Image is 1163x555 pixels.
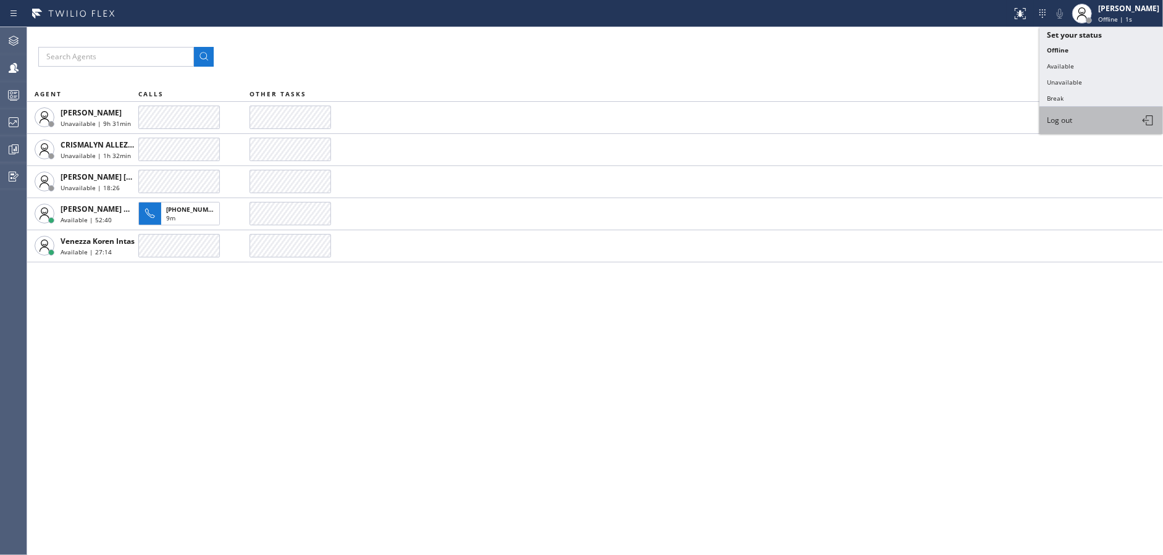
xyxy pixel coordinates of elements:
span: CALLS [138,90,164,98]
span: 9m [166,214,175,222]
span: Available | 27:14 [61,248,112,256]
span: Offline | 1s [1098,15,1132,23]
span: [PERSON_NAME] [PERSON_NAME] [61,172,185,182]
span: [PERSON_NAME] Guingos [61,204,154,214]
div: [PERSON_NAME] [1098,3,1159,14]
input: Search Agents [38,47,194,67]
span: AGENT [35,90,62,98]
span: Available | 52:40 [61,215,112,224]
span: Venezza Koren Intas [61,236,135,246]
span: CRISMALYN ALLEZER [61,140,137,150]
span: Unavailable | 9h 31min [61,119,131,128]
button: Mute [1051,5,1069,22]
span: OTHER TASKS [250,90,306,98]
button: [PHONE_NUMBER]9m [138,198,224,229]
span: Unavailable | 1h 32min [61,151,131,160]
span: [PHONE_NUMBER] [166,205,222,214]
span: Unavailable | 18:26 [61,183,120,192]
span: [PERSON_NAME] [61,107,122,118]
